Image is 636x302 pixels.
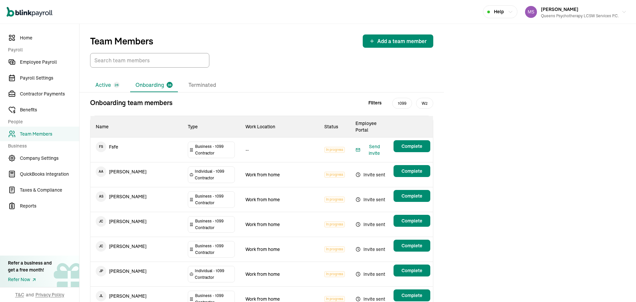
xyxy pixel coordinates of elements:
span: In progress [324,271,345,277]
p: Team Members [90,36,153,46]
span: Work from home [245,221,280,227]
iframe: Chat Widget [526,230,636,302]
span: J P [96,266,106,276]
td: [PERSON_NAME] [90,187,183,206]
span: 38 [168,83,172,88]
button: [PERSON_NAME]Queens Psychotherapy LCSW Services P.C. [522,4,629,20]
span: Complete [401,168,422,174]
span: Filters [368,99,382,106]
span: Invite sent [355,220,386,228]
span: Individual - 1099 Contractor [195,268,233,281]
td: [PERSON_NAME] [90,262,183,280]
span: [PERSON_NAME] [541,6,578,12]
span: QuickBooks Integration [20,171,79,178]
td: [PERSON_NAME] [90,237,183,256]
div: Queens Psychotherapy LCSW Services P.C. [541,13,619,19]
span: In progress [324,221,345,227]
span: In progress [324,147,345,153]
th: Work Location [240,116,319,138]
button: Complete [394,165,430,177]
span: In progress [324,172,345,178]
span: Company Settings [20,155,79,162]
span: Employee Portal [355,120,377,133]
span: Work from home [245,296,280,302]
div: Refer a business and get a free month! [8,260,52,273]
span: Employee Payroll [20,59,79,66]
span: Home [20,34,79,41]
input: TextInput [90,53,209,68]
span: Contractor Payments [20,91,79,97]
span: Business [8,143,75,150]
span: Invite sent [355,196,386,204]
span: Complete [401,242,422,249]
span: Complete [401,217,422,224]
span: Reports [20,203,79,210]
td: [PERSON_NAME] [90,212,183,231]
span: Business - 1099 Contractor [195,193,234,206]
span: Team Members [20,131,79,138]
span: In progress [324,296,345,302]
button: Add a team member [363,34,433,48]
button: Help [483,5,517,18]
span: Payroll Settings [20,75,79,82]
span: 26 [115,83,119,88]
button: Complete [394,265,430,276]
span: 1099 [392,98,412,109]
span: Work from home [245,246,280,252]
button: Complete [394,289,430,301]
span: Privacy Policy [35,291,64,298]
span: In progress [324,246,345,252]
span: Invite sent [355,245,386,253]
span: Payroll [8,46,75,53]
span: People [8,118,75,125]
span: Individual - 1099 Contractor [195,168,233,181]
span: In progress [324,197,345,203]
span: Work from home [245,197,280,203]
th: Type [183,116,240,138]
span: A A [96,166,106,177]
p: Onboarding team members [90,98,173,108]
span: Complete [401,267,422,274]
nav: Global [7,2,52,22]
span: J C [96,216,106,227]
span: Complete [401,143,422,150]
span: Complete [401,193,422,199]
li: Terminated [183,78,221,92]
button: Complete [394,215,430,227]
span: J L [96,291,106,301]
span: Benefits [20,106,79,113]
span: Complete [401,292,422,299]
li: Active [90,78,125,92]
a: Refer Now [8,276,52,283]
span: Taxes & Compliance [20,187,79,194]
td: Fsfe [90,138,183,156]
td: [PERSON_NAME] [90,162,183,181]
button: Complete [394,140,430,152]
span: Add a team member [377,37,427,45]
span: W2 [416,98,433,109]
th: Name [90,116,183,138]
th: Status [319,116,350,138]
span: Work from home [245,271,280,277]
span: Work from home [245,172,280,178]
span: Business - 1099 Contractor [195,218,234,231]
span: Invite sent [355,270,386,278]
span: Help [494,8,504,15]
span: F S [96,142,106,152]
li: Onboarding [130,78,178,92]
button: Complete [394,240,430,252]
span: Invite sent [355,171,386,179]
span: -- [245,147,249,153]
span: Business - 1099 Contractor [195,143,234,156]
span: J C [96,241,106,252]
button: Send invite [355,143,386,156]
span: T&C [15,291,24,298]
span: A S [96,191,106,202]
button: Complete [394,190,430,202]
span: Business - 1099 Contractor [195,243,234,256]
